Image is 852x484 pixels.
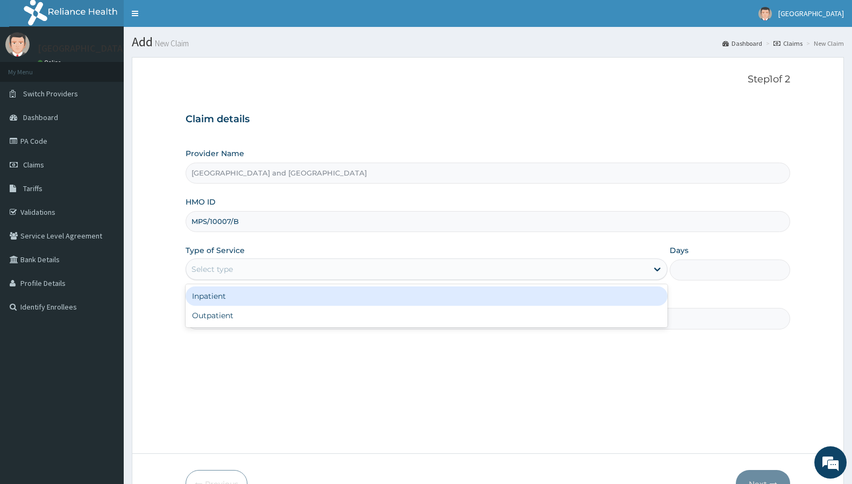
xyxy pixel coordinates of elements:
[773,39,803,48] a: Claims
[804,39,844,48] li: New Claim
[186,245,245,256] label: Type of Service
[38,44,126,53] p: [GEOGRAPHIC_DATA]
[23,160,44,170] span: Claims
[186,74,790,86] p: Step 1 of 2
[186,197,216,207] label: HMO ID
[722,39,762,48] a: Dashboard
[186,211,790,232] input: Enter HMO ID
[186,114,790,125] h3: Claim details
[23,113,58,122] span: Dashboard
[23,184,42,193] span: Tariffs
[758,7,772,20] img: User Image
[186,286,668,306] div: Inpatient
[191,264,233,275] div: Select type
[186,306,668,325] div: Outpatient
[670,245,688,256] label: Days
[23,89,78,99] span: Switch Providers
[778,9,844,18] span: [GEOGRAPHIC_DATA]
[186,148,244,159] label: Provider Name
[5,32,30,57] img: User Image
[38,59,63,66] a: Online
[132,35,844,49] h1: Add
[153,39,189,47] small: New Claim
